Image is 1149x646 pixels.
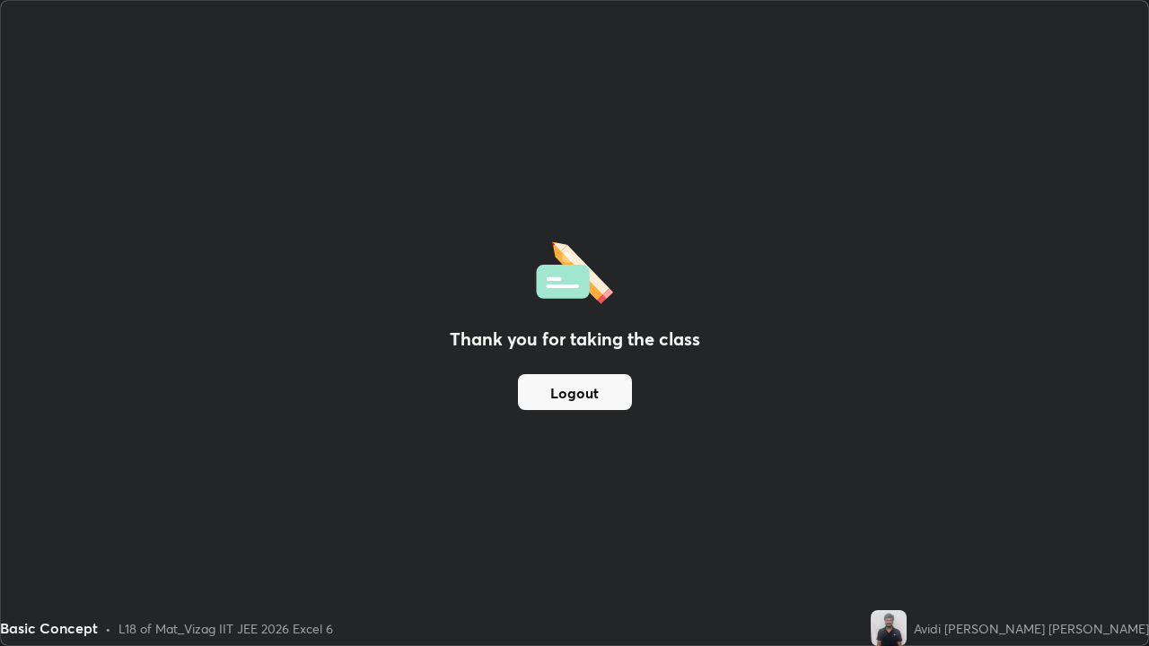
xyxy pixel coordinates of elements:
[518,374,632,410] button: Logout
[536,236,613,304] img: offlineFeedback.1438e8b3.svg
[914,619,1149,638] div: Avidi [PERSON_NAME] [PERSON_NAME]
[105,619,111,638] div: •
[118,619,333,638] div: L18 of Mat_Vizag IIT JEE 2026 Excel 6
[871,610,907,646] img: fdab62d5ebe0400b85cf6e9720f7db06.jpg
[450,326,700,353] h2: Thank you for taking the class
